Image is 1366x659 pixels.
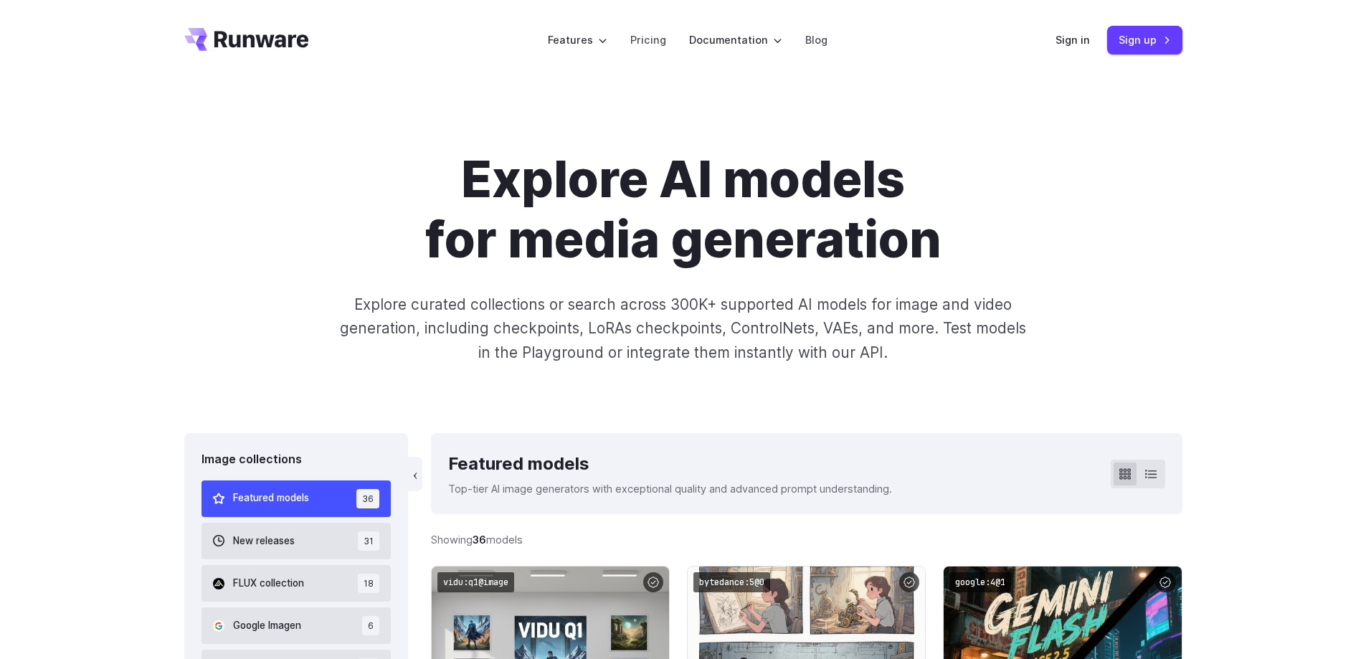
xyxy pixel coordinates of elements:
div: Image collections [201,450,392,469]
span: 36 [356,489,379,508]
label: Documentation [689,32,782,48]
strong: 36 [473,534,486,546]
span: FLUX collection [233,576,304,592]
span: Google Imagen [233,618,301,634]
div: Showing models [431,531,523,548]
button: ‹ [408,457,422,491]
p: Explore curated collections or search across 300K+ supported AI models for image and video genera... [333,293,1032,364]
div: Featured models [448,450,892,478]
span: 6 [362,616,379,635]
a: Sign in [1056,32,1090,48]
button: FLUX collection 18 [201,565,392,602]
p: Top-tier AI image generators with exceptional quality and advanced prompt understanding. [448,480,892,497]
button: Google Imagen 6 [201,607,392,644]
a: Blog [805,32,827,48]
button: New releases 31 [201,523,392,559]
a: Sign up [1107,26,1182,54]
span: 18 [358,574,379,593]
span: 31 [358,531,379,551]
code: bytedance:5@0 [693,572,770,593]
span: Featured models [233,490,309,506]
button: Featured models 36 [201,480,392,517]
code: google:4@1 [949,572,1011,593]
a: Go to / [184,28,309,51]
code: vidu:q1@image [437,572,514,593]
span: New releases [233,534,295,549]
label: Features [548,32,607,48]
a: Pricing [630,32,666,48]
h1: Explore AI models for media generation [284,149,1083,270]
